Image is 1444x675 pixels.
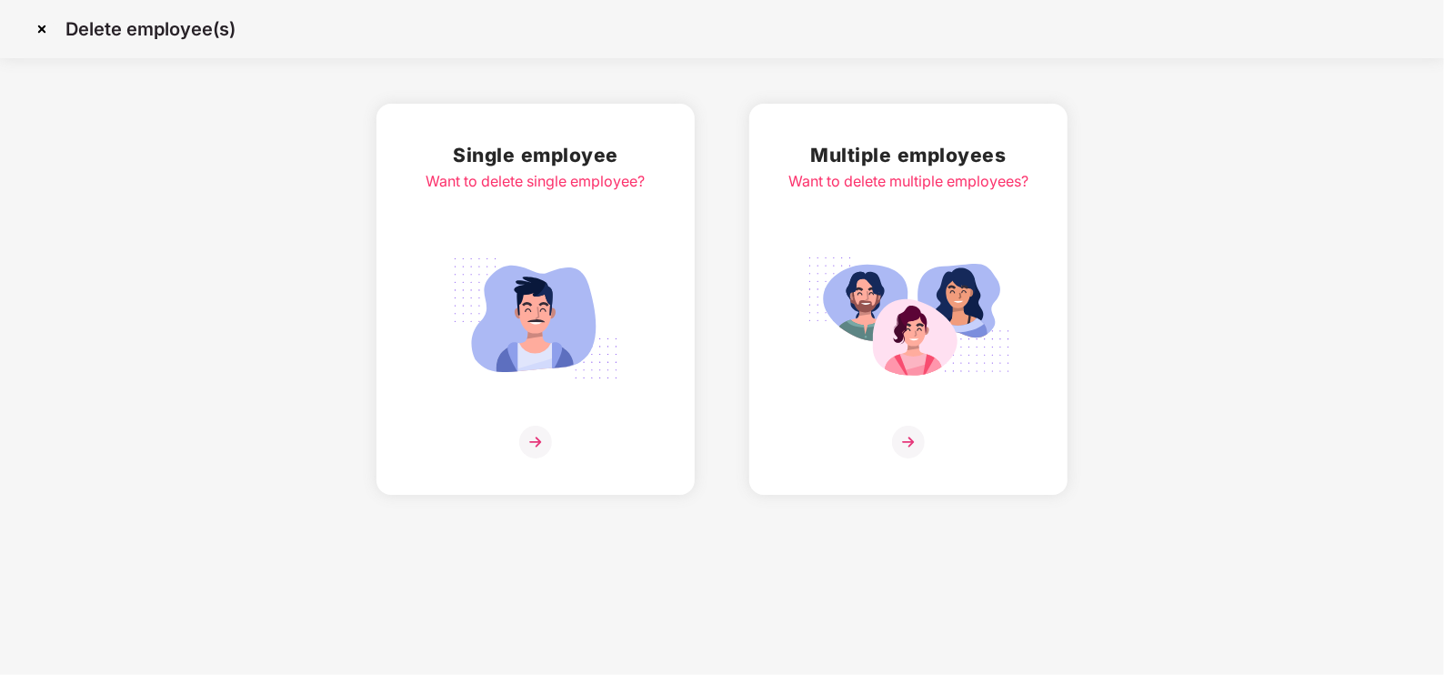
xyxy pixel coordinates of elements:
[788,140,1028,170] h2: Multiple employees
[519,426,552,458] img: svg+xml;base64,PHN2ZyB4bWxucz0iaHR0cDovL3d3dy53My5vcmcvMjAwMC9zdmciIHdpZHRoPSIzNiIgaGVpZ2h0PSIzNi...
[807,247,1010,389] img: svg+xml;base64,PHN2ZyB4bWxucz0iaHR0cDovL3d3dy53My5vcmcvMjAwMC9zdmciIGlkPSJNdWx0aXBsZV9lbXBsb3llZS...
[434,247,637,389] img: svg+xml;base64,PHN2ZyB4bWxucz0iaHR0cDovL3d3dy53My5vcmcvMjAwMC9zdmciIGlkPSJTaW5nbGVfZW1wbG95ZWUiIH...
[426,170,646,193] div: Want to delete single employee?
[27,15,56,44] img: svg+xml;base64,PHN2ZyBpZD0iQ3Jvc3MtMzJ4MzIiIHhtbG5zPSJodHRwOi8vd3d3LnczLm9yZy8yMDAwL3N2ZyIgd2lkdG...
[426,140,646,170] h2: Single employee
[65,18,236,40] p: Delete employee(s)
[892,426,925,458] img: svg+xml;base64,PHN2ZyB4bWxucz0iaHR0cDovL3d3dy53My5vcmcvMjAwMC9zdmciIHdpZHRoPSIzNiIgaGVpZ2h0PSIzNi...
[788,170,1028,193] div: Want to delete multiple employees?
